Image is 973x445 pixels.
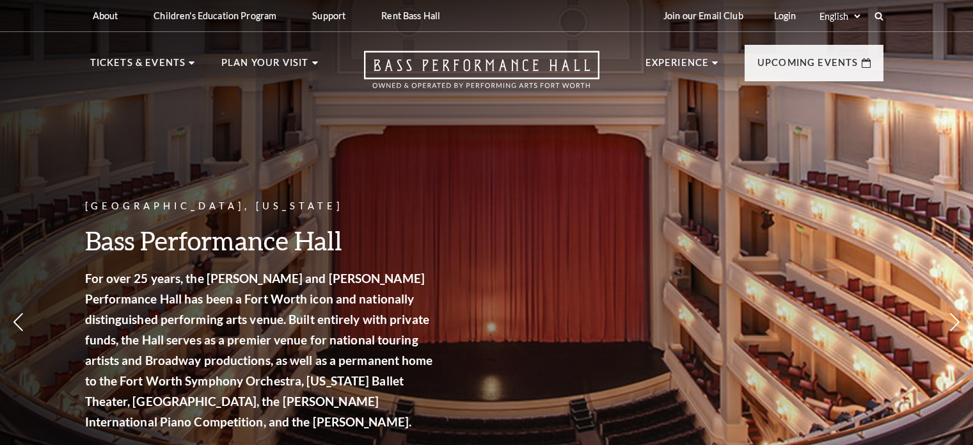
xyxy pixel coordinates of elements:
[90,55,186,78] p: Tickets & Events
[221,55,309,78] p: Plan Your Visit
[312,10,345,21] p: Support
[757,55,858,78] p: Upcoming Events
[645,55,709,78] p: Experience
[93,10,118,21] p: About
[85,271,433,429] strong: For over 25 years, the [PERSON_NAME] and [PERSON_NAME] Performance Hall has been a Fort Worth ico...
[817,10,862,22] select: Select:
[154,10,276,21] p: Children's Education Program
[85,224,437,257] h3: Bass Performance Hall
[85,198,437,214] p: [GEOGRAPHIC_DATA], [US_STATE]
[381,10,440,21] p: Rent Bass Hall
